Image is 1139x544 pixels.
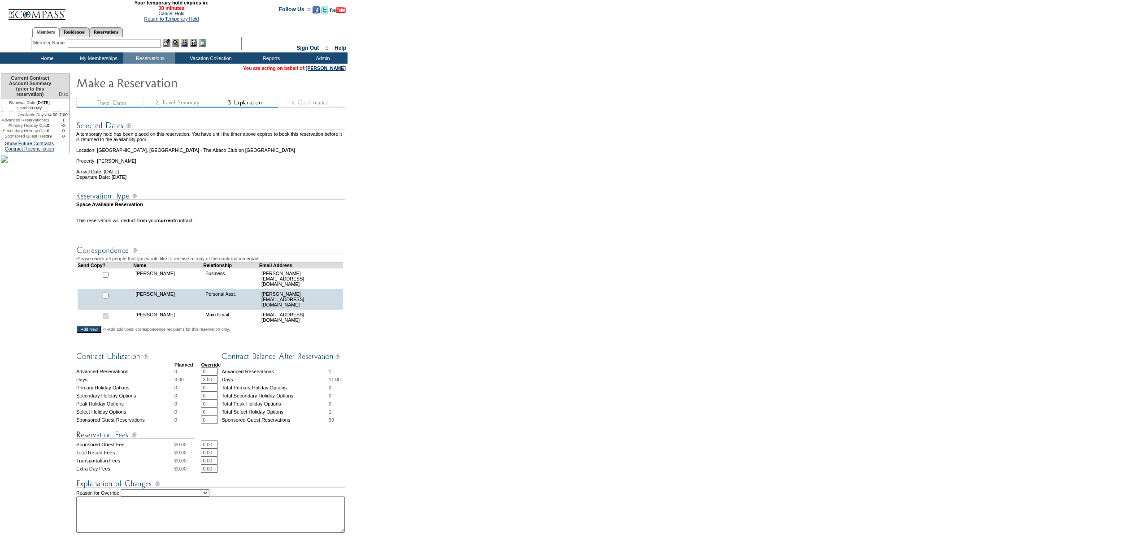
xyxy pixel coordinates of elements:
[76,416,174,424] td: Sponsored Guest Reservations
[174,465,201,473] td: $
[222,351,340,362] img: Contract Balance After Reservation
[76,376,174,384] td: Days
[329,377,341,382] span: 11.00
[8,2,66,20] img: Compass Home
[174,449,201,457] td: $
[76,440,174,449] td: Sponsored Guest Fee
[330,7,346,13] img: Subscribe to our YouTube Channel
[76,190,345,202] img: Reservation Type
[76,478,345,489] img: Explanation of Changes
[47,117,58,123] td: 1
[76,202,347,207] td: Space Available Reservation
[329,409,331,414] span: 1
[259,310,343,325] td: [EMAIL_ADDRESS][DOMAIN_NAME]
[76,73,256,91] img: Make Reservation
[330,9,346,14] a: Subscribe to our YouTube Channel
[57,123,70,128] td: 0
[76,367,174,376] td: Advanced Reservations
[203,310,259,325] td: Main Email
[174,401,177,406] span: 0
[133,268,203,289] td: [PERSON_NAME]
[325,45,329,51] span: ::
[76,400,174,408] td: Peak Holiday Options
[144,16,199,22] a: Return to Temporary Hold
[329,369,331,374] span: 1
[329,401,331,406] span: 0
[313,6,320,13] img: Become our fan on Facebook
[199,39,206,47] img: b_calculator.gif
[57,134,70,139] td: 0
[76,98,143,108] img: step1_state3.gif
[1,134,47,139] td: Sponsored Guest Res:
[163,39,170,47] img: b_edit.gif
[47,123,58,128] td: 0
[1,123,47,128] td: Primary Holiday Opt:
[1,105,57,112] td: 30 Day
[1,74,57,99] td: Current Contract Account Summary (prior to this reservation)
[201,362,221,367] strong: Override
[329,385,331,390] span: 0
[181,39,188,47] img: Impersonate
[1,99,57,105] td: [DATE]
[76,392,174,400] td: Secondary Holiday Options
[177,458,187,463] span: 0.00
[172,39,179,47] img: View
[222,376,329,384] td: Days
[76,384,174,392] td: Primary Holiday Options
[76,457,174,465] td: Transportation Fees
[1,128,47,134] td: Secondary Holiday Opt:
[259,262,343,268] td: Email Address
[5,146,54,151] a: Contract Reconciliation
[174,409,177,414] span: 0
[222,408,329,416] td: Total Select Holiday Options
[279,5,311,16] td: Follow Us ::
[76,153,347,164] td: Property: [PERSON_NAME]
[76,256,259,261] span: Please check all people that you would like to receive a copy of the confirmation email.
[243,65,346,71] span: You are acting on behalf of:
[76,429,195,440] img: Reservation Fees
[1,117,47,123] td: Advanced Reservations:
[143,98,211,108] img: step2_state3.gif
[1,112,47,117] td: Available Days:
[89,27,123,37] a: Reservations
[222,416,329,424] td: Sponsored Guest Reservations
[329,393,331,398] span: 0
[174,417,177,423] span: 0
[76,408,174,416] td: Select Holiday Options
[133,310,203,325] td: [PERSON_NAME]
[177,450,187,455] span: 0.00
[177,466,187,471] span: 0.00
[203,262,259,268] td: Relationship
[76,465,174,473] td: Extra Day Fees
[244,52,296,64] td: Reports
[76,120,345,131] img: Reservation Dates
[174,393,177,398] span: 0
[222,392,329,400] td: Total Secondary Holiday Options
[77,326,101,333] input: Add New
[133,289,203,310] td: [PERSON_NAME]
[222,400,329,408] td: Total Peak Holiday Options
[17,105,28,111] span: Level:
[321,6,328,13] img: Follow us on Twitter
[20,52,72,64] td: Home
[174,377,184,382] span: 3.00
[211,98,278,108] img: step3_state2.gif
[174,440,201,449] td: $
[76,218,347,223] td: This reservation will deduct from your contract.
[306,65,346,71] a: [PERSON_NAME]
[123,52,175,64] td: Reservations
[259,268,343,289] td: [PERSON_NAME][EMAIL_ADDRESS][DOMAIN_NAME]
[321,9,328,14] a: Follow us on Twitter
[203,268,259,289] td: Business
[5,141,54,146] a: Show Future Contracts
[174,362,193,367] strong: Planned
[278,98,345,108] img: step4_state1.gif
[59,91,70,97] span: Disc.
[76,351,195,362] img: Contract Utilization
[76,174,347,180] td: Departure Date: [DATE]
[33,39,68,47] div: Member Name:
[177,442,187,447] span: 0.00
[78,262,134,268] td: Send Copy?
[158,218,175,223] b: current
[174,457,201,465] td: $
